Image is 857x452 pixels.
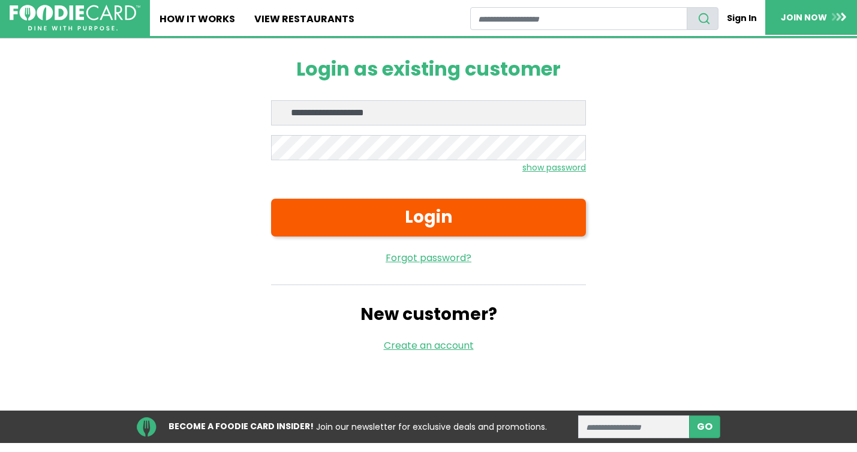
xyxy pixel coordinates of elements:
[271,251,586,265] a: Forgot password?
[271,199,586,237] button: Login
[470,7,687,30] input: restaurant search
[522,161,586,173] small: show password
[384,339,474,352] a: Create an account
[271,304,586,325] h2: New customer?
[689,415,720,438] button: subscribe
[718,7,765,29] a: Sign In
[271,58,586,80] h1: Login as existing customer
[687,7,718,30] button: search
[316,421,547,433] span: Join our newsletter for exclusive deals and promotions.
[169,420,314,432] strong: BECOME A FOODIE CARD INSIDER!
[10,5,140,31] img: FoodieCard; Eat, Drink, Save, Donate
[578,415,690,438] input: enter email address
